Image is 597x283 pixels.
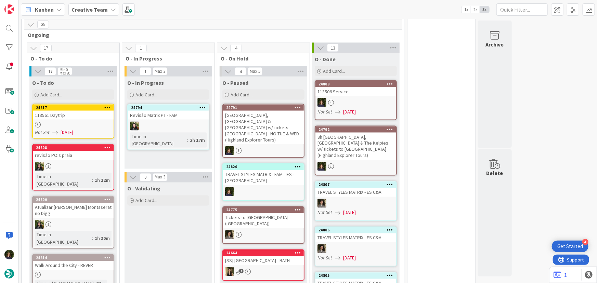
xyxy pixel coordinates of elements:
[315,227,396,242] div: 24806TRAVEL STYLES MATRIX - ES C&A
[33,151,114,160] div: revisão POIs praia
[128,122,209,131] div: BC
[40,92,62,98] span: Add Card...
[130,122,139,131] img: BC
[127,185,160,192] span: O - Validating
[32,79,54,86] span: O - To do
[226,251,304,256] div: 24664
[223,207,304,228] div: 24775Tickets to [GEOGRAPHIC_DATA] ([GEOGRAPHIC_DATA])
[33,145,114,151] div: 24808
[226,165,304,170] div: 24820
[223,105,304,144] div: 24791[GEOGRAPHIC_DATA], [GEOGRAPHIC_DATA] & [GEOGRAPHIC_DATA] w/ tickets [GEOGRAPHIC_DATA] - NO T...
[92,235,93,242] span: :
[225,146,234,155] img: MC
[128,105,209,111] div: 24794
[128,105,209,120] div: 24794Revisão Matrix PT - FAM
[223,250,304,256] div: 24664
[33,261,114,270] div: Walk Around the City - REVER
[36,105,114,110] div: 24817
[37,21,49,29] span: 35
[343,255,356,262] span: [DATE]
[33,145,114,160] div: 24808revisão POIs praia
[319,183,396,187] div: 24807
[33,197,114,203] div: 24800
[496,3,548,16] input: Quick Filter...
[140,67,151,76] span: 1
[225,230,234,239] img: MS
[554,271,567,279] a: 1
[230,44,242,52] span: 4
[223,187,304,196] div: MC
[315,199,396,208] div: MS
[319,228,396,233] div: 24806
[33,220,114,229] div: BC
[222,79,248,86] span: O - Paused
[343,108,356,116] span: [DATE]
[317,199,326,208] img: MS
[250,70,260,73] div: Max 5
[315,98,396,107] div: MC
[226,105,304,110] div: 24791
[33,162,114,171] div: BC
[92,177,93,184] span: :
[552,241,588,252] div: Open Get Started checklist, remaining modules: 4
[223,256,304,265] div: [SS] [GEOGRAPHIC_DATA] - BATH
[319,82,396,86] div: 24809
[223,213,304,228] div: Tickets to [GEOGRAPHIC_DATA] ([GEOGRAPHIC_DATA])
[315,244,396,253] div: MS
[319,273,396,278] div: 24805
[35,173,92,188] div: Time in [GEOGRAPHIC_DATA]
[582,239,588,245] div: 4
[135,44,147,52] span: 1
[40,44,52,52] span: 17
[317,162,326,171] img: MC
[33,197,114,218] div: 24800Atualizar [PERSON_NAME] Montsserat no Digg
[480,6,489,13] span: 3x
[315,133,396,160] div: 9h [GEOGRAPHIC_DATA], [GEOGRAPHIC_DATA] & The Kelpies w/ tickets to [GEOGRAPHIC_DATA] (Highland E...
[317,255,332,261] i: Not Set
[188,136,207,144] div: 2h 17m
[187,136,188,144] span: :
[36,256,114,260] div: 24814
[35,162,44,171] img: BC
[471,6,480,13] span: 2x
[225,187,234,196] img: MC
[315,162,396,171] div: MC
[33,105,114,111] div: 24817
[223,111,304,144] div: [GEOGRAPHIC_DATA], [GEOGRAPHIC_DATA] & [GEOGRAPHIC_DATA] w/ tickets [GEOGRAPHIC_DATA] - NO TUE & ...
[28,31,393,38] span: Ongoing
[14,1,31,9] span: Support
[315,81,396,96] div: 24809113506 Service
[131,105,209,110] div: 24794
[126,55,206,62] span: O - In Progress
[486,169,503,177] div: Delete
[155,70,165,73] div: Max 3
[33,111,114,120] div: 113561 Daytrip
[223,170,304,185] div: TRAVEL STYLES MATRIX - FAMILIES - [GEOGRAPHIC_DATA]
[33,203,114,218] div: Atualizar [PERSON_NAME] Montsserat no Digg
[557,243,583,250] div: Get Started
[235,67,246,76] span: 4
[223,250,304,265] div: 24664[SS] [GEOGRAPHIC_DATA] - BATH
[33,105,114,120] div: 24817113561 Daytrip
[231,92,252,98] span: Add Card...
[315,188,396,197] div: TRAVEL STYLES MATRIX - ES C&A
[223,146,304,155] div: MC
[60,68,68,71] div: Min 0
[225,267,234,276] img: SP
[486,40,504,49] div: Archive
[35,220,44,229] img: BC
[4,250,14,259] img: MC
[317,210,332,216] i: Not Set
[315,126,396,133] div: 24792
[30,55,111,62] span: O - To do
[130,133,187,148] div: Time in [GEOGRAPHIC_DATA]
[61,129,73,136] span: [DATE]
[223,105,304,111] div: 24791
[221,55,301,62] span: O - On Hold
[135,198,157,204] span: Add Card...
[35,129,50,135] i: Not Set
[223,267,304,276] div: SP
[323,68,345,74] span: Add Card...
[93,177,112,184] div: 1h 12m
[223,207,304,213] div: 24775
